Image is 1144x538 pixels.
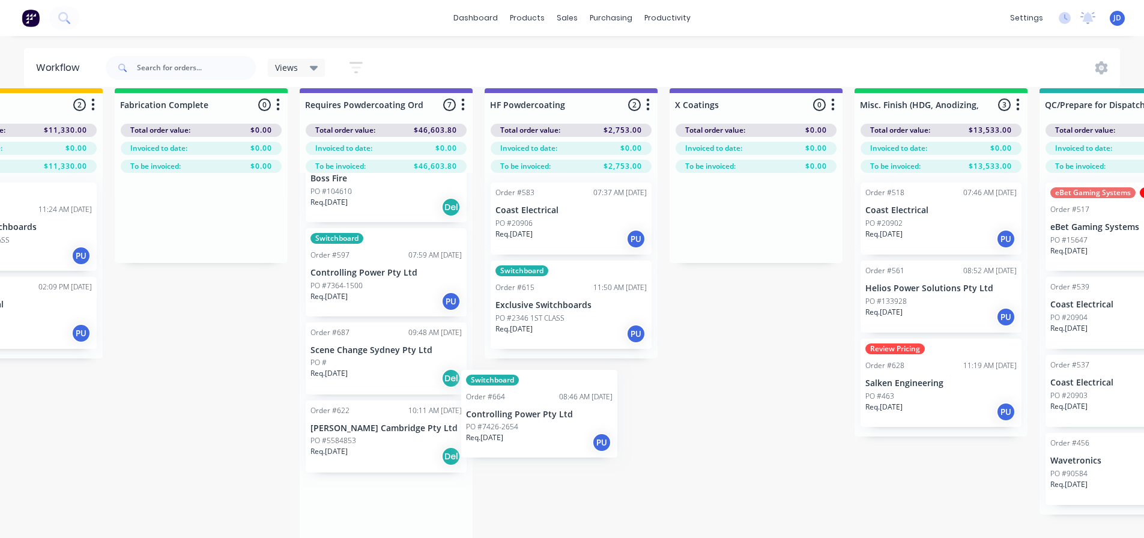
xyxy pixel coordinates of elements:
span: $0.00 [805,143,827,154]
div: sales [551,9,584,27]
span: $0.00 [620,143,642,154]
span: $46,603.80 [414,161,457,172]
span: $11,330.00 [44,161,87,172]
input: Enter column name… [490,98,608,111]
span: To be invoiced: [685,161,736,172]
span: 0 [258,98,271,111]
span: $11,330.00 [44,125,87,136]
input: Enter column name… [305,98,423,111]
div: Workflow [36,61,85,75]
span: $46,603.80 [414,125,457,136]
span: To be invoiced: [315,161,366,172]
span: $0.00 [65,143,87,154]
span: Total order value: [1055,125,1115,136]
div: productivity [638,9,697,27]
span: $0.00 [250,125,272,136]
span: Invoiced to date: [870,143,927,154]
span: Total order value: [685,125,745,136]
span: Invoiced to date: [500,143,557,154]
span: Invoiced to date: [1055,143,1112,154]
input: Search for orders... [137,56,256,80]
span: $13,533.00 [969,125,1012,136]
span: Total order value: [500,125,560,136]
input: Enter column name… [675,98,793,111]
span: Total order value: [130,125,190,136]
span: To be invoiced: [870,161,921,172]
span: Views [275,61,298,74]
span: Invoiced to date: [315,143,372,154]
span: 2 [73,98,86,111]
div: settings [1004,9,1049,27]
span: $0.00 [250,143,272,154]
span: 7 [443,98,456,111]
span: 3 [998,98,1011,111]
span: Invoiced to date: [685,143,742,154]
span: $0.00 [805,161,827,172]
span: $2,753.00 [604,125,642,136]
span: JD [1113,13,1121,23]
span: To be invoiced: [500,161,551,172]
span: To be invoiced: [130,161,181,172]
span: 0 [813,98,826,111]
span: Invoiced to date: [130,143,187,154]
span: $0.00 [250,161,272,172]
div: products [504,9,551,27]
img: Factory [22,9,40,27]
input: Enter column name… [120,98,238,111]
span: Total order value: [315,125,375,136]
input: Enter column name… [860,98,978,111]
span: Total order value: [870,125,930,136]
span: $0.00 [990,143,1012,154]
span: To be invoiced: [1055,161,1106,172]
span: $13,533.00 [969,161,1012,172]
a: dashboard [447,9,504,27]
span: 2 [628,98,641,111]
span: $2,753.00 [604,161,642,172]
div: purchasing [584,9,638,27]
span: $0.00 [435,143,457,154]
span: $0.00 [805,125,827,136]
